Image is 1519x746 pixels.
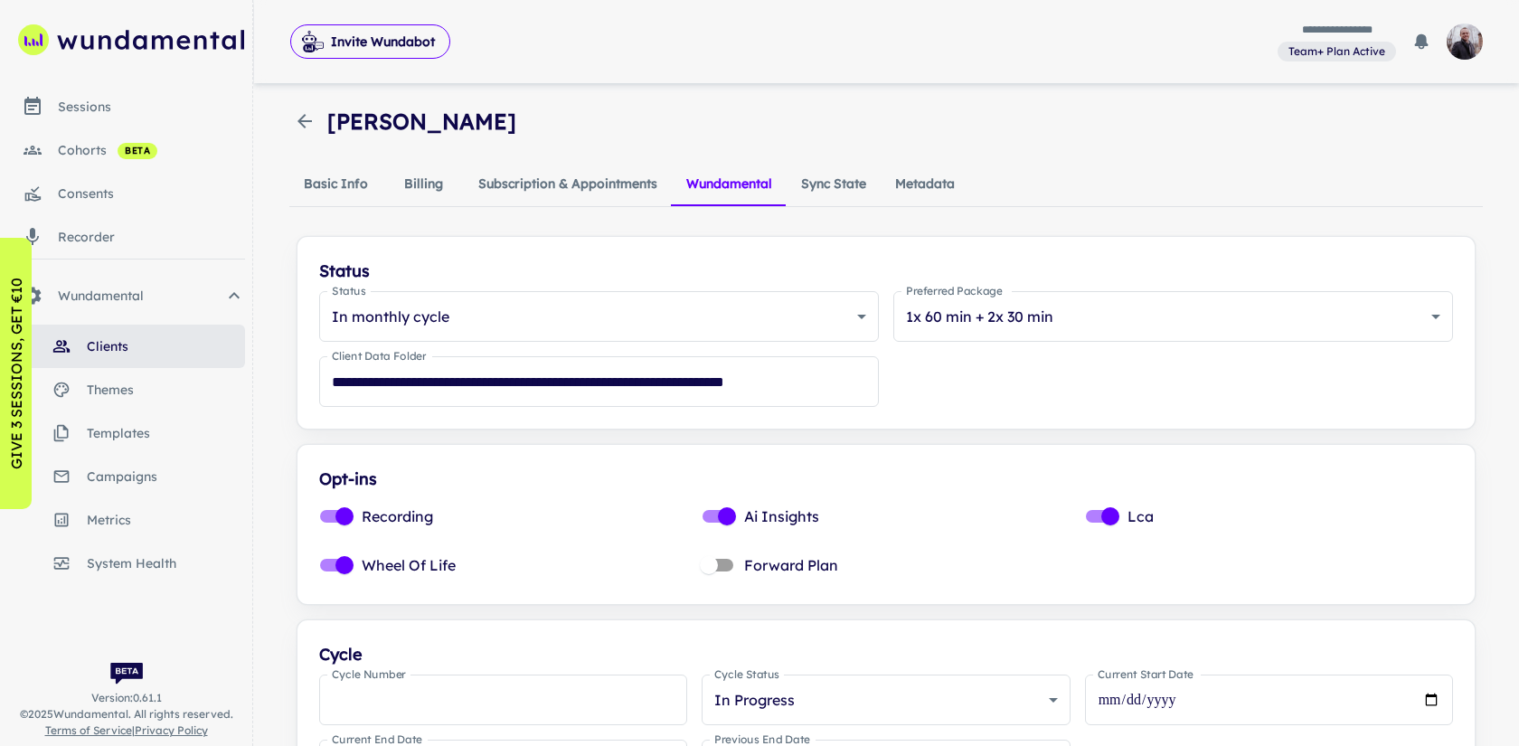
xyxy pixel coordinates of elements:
a: Privacy Policy [135,723,208,737]
label: Client Data Folder [332,348,426,364]
img: photoURL [1447,24,1483,60]
span: Wheel Of Life [362,554,456,576]
span: Team+ Plan Active [1281,43,1392,60]
span: campaigns [87,467,245,486]
a: consents [7,172,245,215]
button: Billing [382,163,464,206]
a: sessions [7,85,245,128]
span: Ai Insights [744,505,819,527]
button: Sync State [787,163,881,206]
a: View and manage your current plan and billing details. [1278,40,1396,62]
a: campaigns [7,455,245,498]
a: themes [7,368,245,411]
a: metrics [7,498,245,542]
div: sessions [58,97,245,117]
button: Subscription & Appointments [464,163,672,206]
div: In Progress [702,675,1070,725]
div: client detail tabs [289,163,1483,206]
h6: Status [319,259,1453,284]
div: 1x 60 min + 2x 30 min [893,291,1453,342]
div: In monthly cycle [319,291,879,342]
a: Terms of Service [45,723,132,737]
label: Cycle Status [714,666,779,682]
span: Recording [362,505,433,527]
span: beta [118,144,157,158]
span: Forward Plan [744,554,838,576]
a: recorder [7,215,245,259]
h4: [PERSON_NAME] [327,105,516,137]
span: View and manage your current plan and billing details. [1278,42,1396,60]
div: Wundamental [7,274,245,317]
span: system health [87,553,245,573]
label: Current Start Date [1098,666,1193,682]
a: clients [7,325,245,368]
p: GIVE 3 SESSIONS, GET €10 [5,278,27,469]
span: clients [87,336,245,356]
span: © 2025 Wundamental. All rights reserved. [20,706,233,722]
span: | [45,722,208,739]
a: cohorts beta [7,128,245,172]
span: Lca [1127,505,1154,527]
span: templates [87,423,245,443]
label: Preferred Package [906,283,1003,298]
button: Metadata [881,163,969,206]
span: Wundamental [58,286,223,306]
button: Basic Info [289,163,382,206]
a: templates [7,411,245,455]
a: system health [7,542,245,585]
div: consents [58,184,245,203]
span: themes [87,380,245,400]
h6: Cycle [319,642,1453,667]
label: Status [332,283,366,298]
label: Cycle Number [332,666,406,682]
button: Invite Wundabot [290,24,450,59]
span: metrics [87,510,245,530]
div: cohorts [58,140,245,160]
span: Invite Wundabot to record a meeting [290,24,450,60]
div: recorder [58,227,245,247]
h6: Opt-ins [319,467,1453,492]
span: Version: 0.61.1 [91,690,162,706]
button: Wundamental [672,163,787,206]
